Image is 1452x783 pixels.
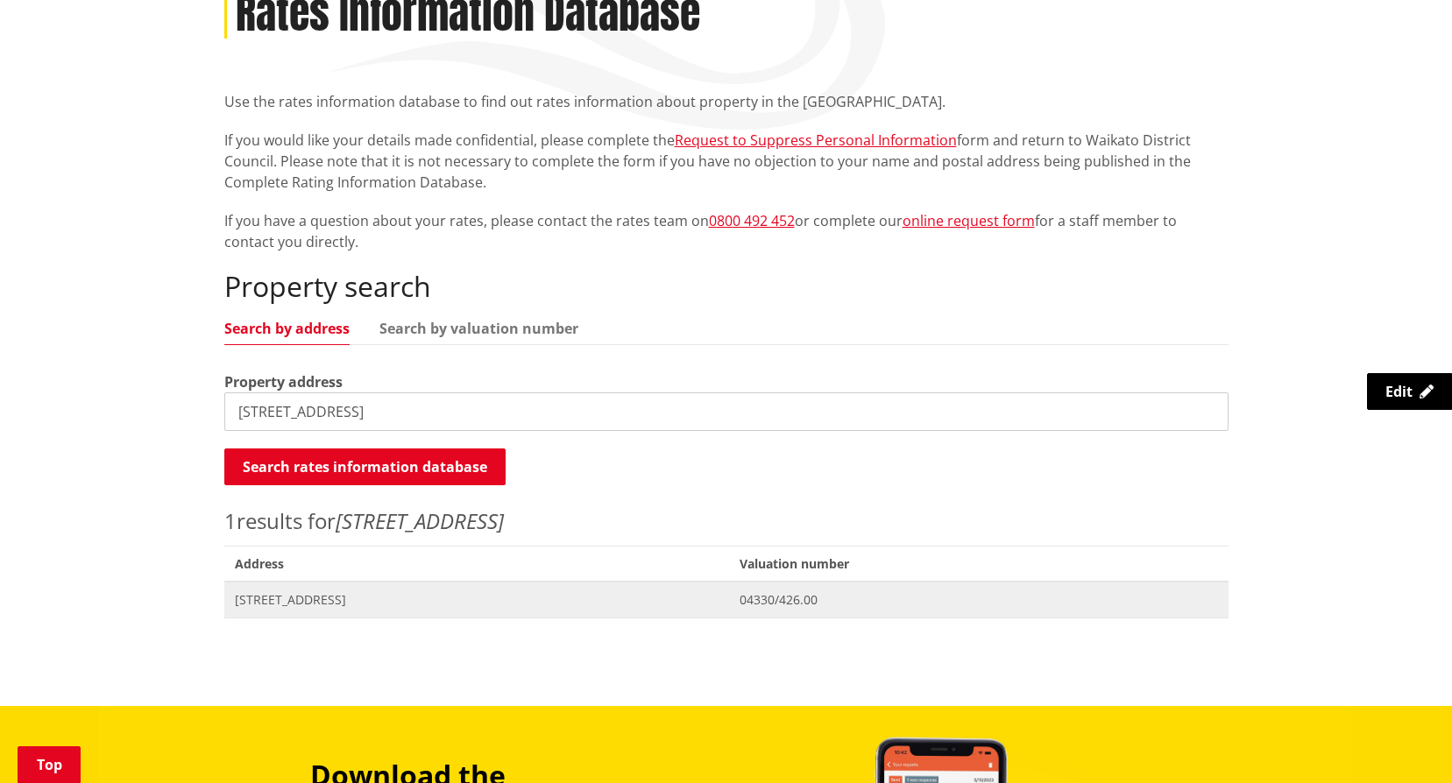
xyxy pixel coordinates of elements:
p: If you have a question about your rates, please contact the rates team on or complete our for a s... [224,210,1229,252]
a: Top [18,746,81,783]
button: Search rates information database [224,448,506,485]
p: If you would like your details made confidential, please complete the form and return to Waikato ... [224,130,1229,193]
span: Address [224,546,730,582]
span: [STREET_ADDRESS] [235,591,719,609]
a: online request form [903,211,1035,230]
a: [STREET_ADDRESS] 04330/426.00 [224,582,1229,617]
label: Property address [224,371,343,392]
span: 1 [224,506,237,535]
span: 04330/426.00 [740,591,1217,609]
span: Valuation number [729,546,1228,582]
a: Edit [1367,373,1452,410]
iframe: Messenger Launcher [1371,709,1434,772]
input: e.g. Duke Street NGARUAWAHIA [224,392,1229,431]
p: Use the rates information database to find out rates information about property in the [GEOGRAPHI... [224,91,1229,112]
p: results for [224,505,1229,537]
h2: Property search [224,270,1229,303]
a: Search by valuation number [379,321,578,335]
a: Request to Suppress Personal Information [675,130,957,150]
a: 0800 492 452 [709,211,795,230]
a: Search by address [224,321,350,335]
em: [STREET_ADDRESS] [336,506,504,535]
span: Edit [1385,382,1413,401]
